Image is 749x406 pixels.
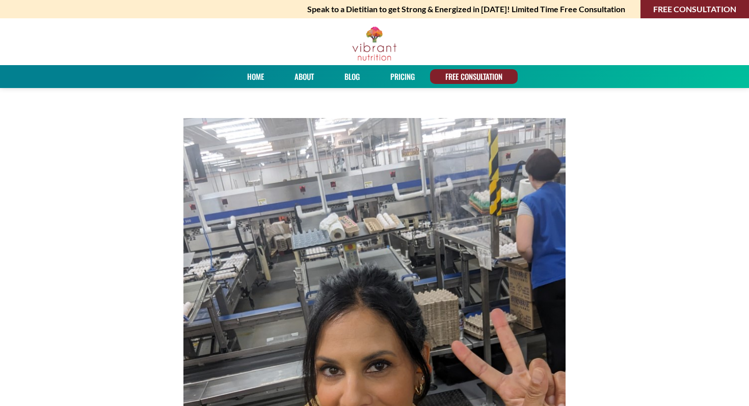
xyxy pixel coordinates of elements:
[307,2,625,16] strong: Speak to a Dietitian to get Strong & Energized in [DATE]! Limited Time Free Consultation
[387,69,418,84] a: PRICING
[352,26,397,62] img: Vibrant Nutrition
[244,69,267,84] a: Home
[291,69,317,84] a: About
[341,69,363,84] a: Blog
[442,69,506,84] a: FREE CONSULTATION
